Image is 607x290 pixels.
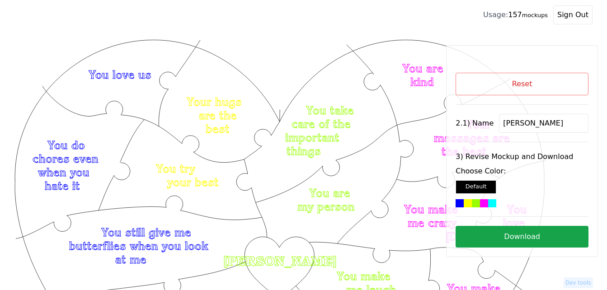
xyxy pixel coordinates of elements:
text: massages are [434,131,510,145]
text: me crazy [408,216,456,230]
text: You are [402,61,443,75]
button: Dev tools [564,277,593,288]
text: best [206,122,230,136]
text: hate it [45,179,80,192]
text: chores even [33,152,99,165]
text: care of the [292,117,351,131]
text: your best [167,175,219,189]
text: are the [199,108,237,122]
text: my person [298,200,355,213]
label: 2.1) Name [456,118,494,129]
label: 3) Revise Mockup and Download [456,151,588,162]
text: the best [442,145,487,158]
button: Reset [456,73,588,95]
text: You are [310,186,351,200]
button: Sign Out [553,5,593,24]
text: kind [410,75,434,89]
text: You try [156,162,195,175]
text: You make [405,203,458,216]
text: You make [337,269,391,283]
small: mockups [522,12,548,19]
text: You love us [89,68,151,81]
text: at me [115,253,146,266]
text: Your hugs [187,95,242,108]
text: You do [47,138,85,152]
div: 157 [483,9,548,20]
label: Choose Color: [456,166,588,177]
text: butterflies when you look [69,239,208,253]
button: Download [456,226,588,248]
text: You still give me [101,225,192,239]
text: [PERSON_NAME] [223,254,337,269]
text: things [287,144,321,158]
text: when you [38,165,89,179]
span: Usage: [483,10,508,19]
text: important [285,131,339,144]
small: Default [466,183,487,190]
text: You take [306,103,354,117]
